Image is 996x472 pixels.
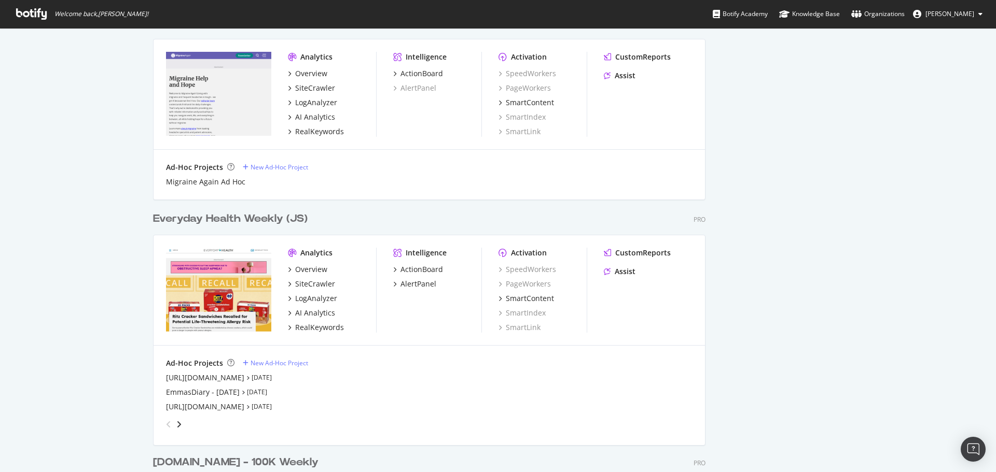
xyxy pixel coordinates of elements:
div: SmartContent [506,97,554,108]
a: New Ad-Hoc Project [243,163,308,171]
a: SmartLink [499,322,541,333]
a: [URL][DOMAIN_NAME] [166,373,244,383]
a: SiteCrawler [288,279,335,289]
div: Ad-Hoc Projects [166,358,223,368]
div: Ad-Hoc Projects [166,162,223,173]
a: RealKeywords [288,322,344,333]
div: [DOMAIN_NAME] - 100K Weekly [153,455,319,470]
a: [DOMAIN_NAME] - 100K Weekly [153,455,323,470]
a: Overview [288,68,327,79]
a: LogAnalyzer [288,97,337,108]
div: Intelligence [406,248,447,258]
div: Botify Academy [713,9,768,19]
div: Pro [694,215,706,224]
a: RealKeywords [288,126,344,137]
a: [URL][DOMAIN_NAME] [166,402,244,412]
div: SmartContent [506,293,554,304]
a: ActionBoard [393,264,443,275]
a: Assist [604,70,635,81]
a: PageWorkers [499,83,551,93]
div: Overview [295,68,327,79]
div: New Ad-Hoc Project [251,163,308,171]
a: [DATE] [252,402,272,411]
div: Assist [615,266,635,277]
div: ActionBoard [400,264,443,275]
div: RealKeywords [295,322,344,333]
div: ActionBoard [400,68,443,79]
a: EmmasDiary - [DATE] [166,387,240,397]
a: [DATE] [247,388,267,396]
a: LogAnalyzer [288,293,337,304]
div: Assist [615,70,635,81]
div: Overview [295,264,327,275]
a: New Ad-Hoc Project [243,359,308,367]
a: SiteCrawler [288,83,335,93]
div: AI Analytics [295,308,335,318]
div: Knowledge Base [779,9,840,19]
div: LogAnalyzer [295,97,337,108]
a: AI Analytics [288,308,335,318]
div: CustomReports [615,52,671,62]
div: Activation [511,248,547,258]
a: AI Analytics [288,112,335,122]
span: Welcome back, [PERSON_NAME] ! [54,10,148,18]
div: SiteCrawler [295,279,335,289]
img: migraineagain.com [166,52,271,136]
div: angle-right [175,419,183,430]
div: Analytics [300,52,333,62]
a: [DATE] [252,373,272,382]
a: Assist [604,266,635,277]
a: SmartContent [499,293,554,304]
div: Activation [511,52,547,62]
a: SpeedWorkers [499,264,556,275]
a: PageWorkers [499,279,551,289]
div: AI Analytics [295,112,335,122]
div: RealKeywords [295,126,344,137]
a: Overview [288,264,327,275]
a: CustomReports [604,248,671,258]
div: Organizations [851,9,905,19]
button: [PERSON_NAME] [905,6,991,22]
div: Intelligence [406,52,447,62]
a: Everyday Health Weekly (JS) [153,211,312,226]
div: Pro [694,459,706,467]
div: Open Intercom Messenger [961,437,986,462]
a: Migraine Again Ad Hoc [166,177,245,187]
div: New Ad-Hoc Project [251,359,308,367]
a: SmartLink [499,126,541,137]
a: AlertPanel [393,83,436,93]
span: Bill Elward [925,9,974,18]
a: ActionBoard [393,68,443,79]
div: CustomReports [615,248,671,258]
div: LogAnalyzer [295,293,337,304]
div: AlertPanel [400,279,436,289]
a: SmartIndex [499,112,546,122]
div: Everyday Health Weekly (JS) [153,211,308,226]
div: angle-left [162,416,175,433]
div: Analytics [300,248,333,258]
img: everydayhealth.com [166,248,271,332]
a: SmartContent [499,97,554,108]
a: AlertPanel [393,279,436,289]
div: SiteCrawler [295,83,335,93]
a: SpeedWorkers [499,68,556,79]
a: CustomReports [604,52,671,62]
a: SmartIndex [499,308,546,318]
